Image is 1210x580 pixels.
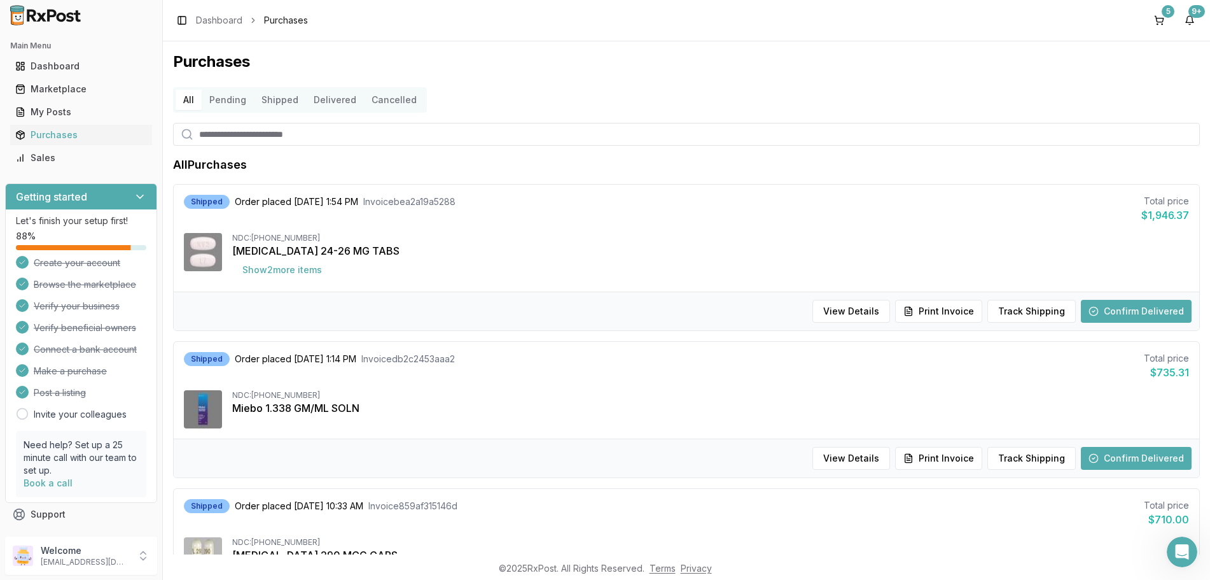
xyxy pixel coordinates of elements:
a: Privacy [681,563,712,574]
div: Dashboard [15,60,147,73]
a: Invite your colleagues [34,408,127,421]
div: Purchases [15,129,147,141]
span: Order placed [DATE] 1:54 PM [235,195,358,208]
nav: breadcrumb [196,14,308,27]
iframe: Intercom live chat [1167,537,1197,567]
a: Purchases [10,124,152,146]
div: $1,946.37 [1141,208,1189,223]
span: Verify your business [34,300,120,313]
span: Purchases [264,14,308,27]
p: Let's finish your setup first! [16,215,146,227]
h3: Getting started [16,189,87,204]
div: Miebo 1.338 GM/ML SOLN [232,400,1189,416]
div: Shipped [184,352,230,366]
a: Marketplace [10,78,152,101]
img: Linzess 290 MCG CAPS [184,537,222,576]
h1: All Purchases [173,156,247,174]
span: Connect a bank account [34,343,137,356]
div: 9+ [1188,5,1205,18]
a: Dashboard [10,55,152,78]
div: Sales [15,152,147,164]
button: Show2more items [232,258,332,281]
button: Print Invoice [895,300,982,323]
button: Shipped [254,90,306,110]
span: Verify beneficial owners [34,322,136,334]
img: RxPost Logo [5,5,87,25]
button: 5 [1149,10,1169,31]
button: View Details [812,447,890,470]
button: Sales [5,148,157,168]
button: Track Shipping [987,447,1076,470]
button: Dashboard [5,56,157,76]
img: User avatar [13,546,33,566]
a: Sales [10,146,152,169]
h2: Main Menu [10,41,152,51]
div: Shipped [184,499,230,513]
a: Dashboard [196,14,242,27]
span: Invoice db2c2453aaa2 [361,353,455,365]
div: $710.00 [1144,512,1189,527]
button: Confirm Delivered [1081,447,1192,470]
button: Pending [202,90,254,110]
button: 9+ [1179,10,1200,31]
div: [MEDICAL_DATA] 290 MCG CAPS [232,548,1189,563]
button: View Details [812,300,890,323]
div: [MEDICAL_DATA] 24-26 MG TABS [232,243,1189,258]
img: Entresto 24-26 MG TABS [184,233,222,271]
a: Terms [650,563,676,574]
button: Print Invoice [895,447,982,470]
button: Confirm Delivered [1081,300,1192,323]
div: Shipped [184,195,230,209]
button: Purchases [5,125,157,145]
div: My Posts [15,106,147,118]
button: Delivered [306,90,364,110]
span: Browse the marketplace [34,278,136,291]
h1: Purchases [173,52,1200,72]
div: $735.31 [1144,365,1189,380]
span: 88 % [16,230,36,243]
div: Total price [1144,352,1189,365]
p: [EMAIL_ADDRESS][DOMAIN_NAME] [41,557,129,567]
div: Total price [1144,499,1189,512]
button: Cancelled [364,90,424,110]
span: Make a purchase [34,365,107,378]
span: Order placed [DATE] 1:14 PM [235,353,356,365]
button: Marketplace [5,79,157,99]
div: NDC: [PHONE_NUMBER] [232,233,1189,243]
div: Total price [1141,195,1189,208]
button: Support [5,503,157,526]
div: 5 [1162,5,1174,18]
span: Create your account [34,257,120,269]
span: Invoice 859af315146d [368,500,457,513]
span: Feedback [31,531,74,544]
a: My Posts [10,101,152,124]
button: My Posts [5,102,157,122]
img: Miebo 1.338 GM/ML SOLN [184,390,222,428]
span: Post a listing [34,386,86,399]
div: NDC: [PHONE_NUMBER] [232,390,1189,400]
button: Track Shipping [987,300,1076,323]
div: Marketplace [15,83,147,95]
p: Need help? Set up a 25 minute call with our team to set up. [24,439,139,477]
span: Order placed [DATE] 10:33 AM [235,500,363,513]
div: NDC: [PHONE_NUMBER] [232,537,1189,548]
a: Book a call [24,477,73,488]
span: Invoice bea2a19a5288 [363,195,455,208]
button: Feedback [5,526,157,549]
button: All [176,90,202,110]
p: Welcome [41,544,129,557]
